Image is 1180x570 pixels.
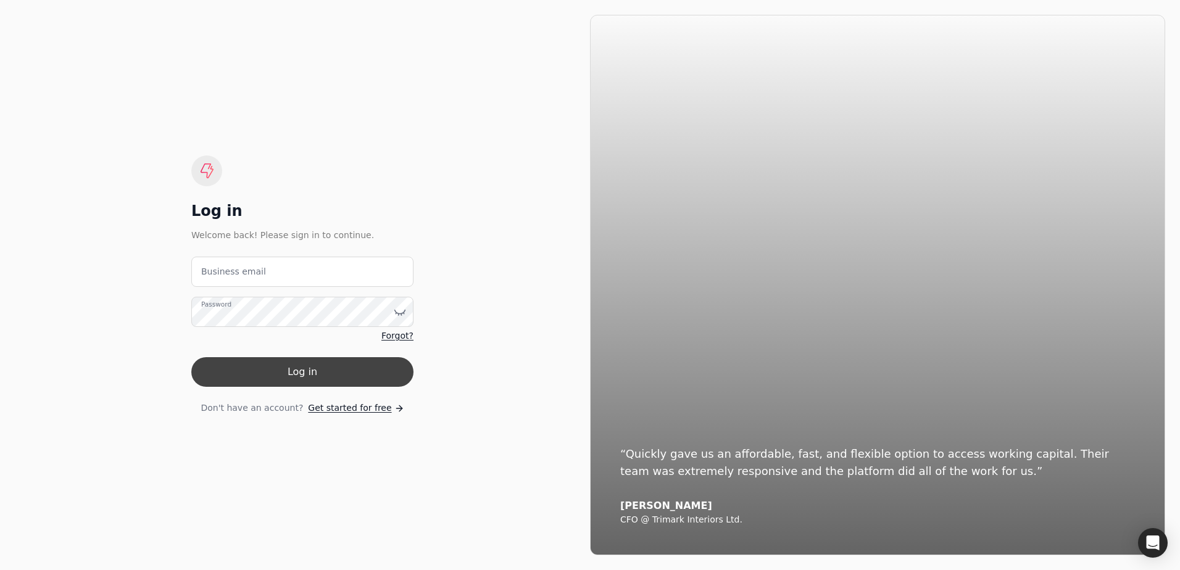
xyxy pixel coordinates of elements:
[381,329,413,342] a: Forgot?
[201,265,266,278] label: Business email
[1138,528,1168,558] div: Open Intercom Messenger
[620,500,1135,512] div: [PERSON_NAME]
[201,402,303,415] span: Don't have an account?
[201,300,231,310] label: Password
[620,445,1135,480] div: “Quickly gave us an affordable, fast, and flexible option to access working capital. Their team w...
[191,201,413,221] div: Log in
[620,514,1135,526] div: CFO @ Trimark Interiors Ltd.
[191,357,413,387] button: Log in
[308,402,391,415] span: Get started for free
[191,228,413,242] div: Welcome back! Please sign in to continue.
[308,402,404,415] a: Get started for free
